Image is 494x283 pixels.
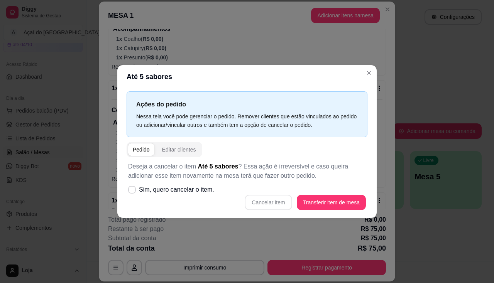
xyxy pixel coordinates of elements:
[136,112,358,129] div: Nessa tela você pode gerenciar o pedido. Remover clientes que estão vinculados ao pedido ou adici...
[363,67,375,79] button: Close
[139,185,214,194] span: Sim, quero cancelar o item.
[136,99,358,109] p: Ações do pedido
[133,146,150,153] div: Pedido
[198,163,239,170] span: Até 5 sabores
[297,195,366,210] button: Transferir item de mesa
[162,146,196,153] div: Editar clientes
[117,65,377,88] header: Até 5 sabores
[128,162,366,180] p: Deseja a cancelar o item ? Essa ação é irreversível e caso queira adicionar esse item novamente n...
